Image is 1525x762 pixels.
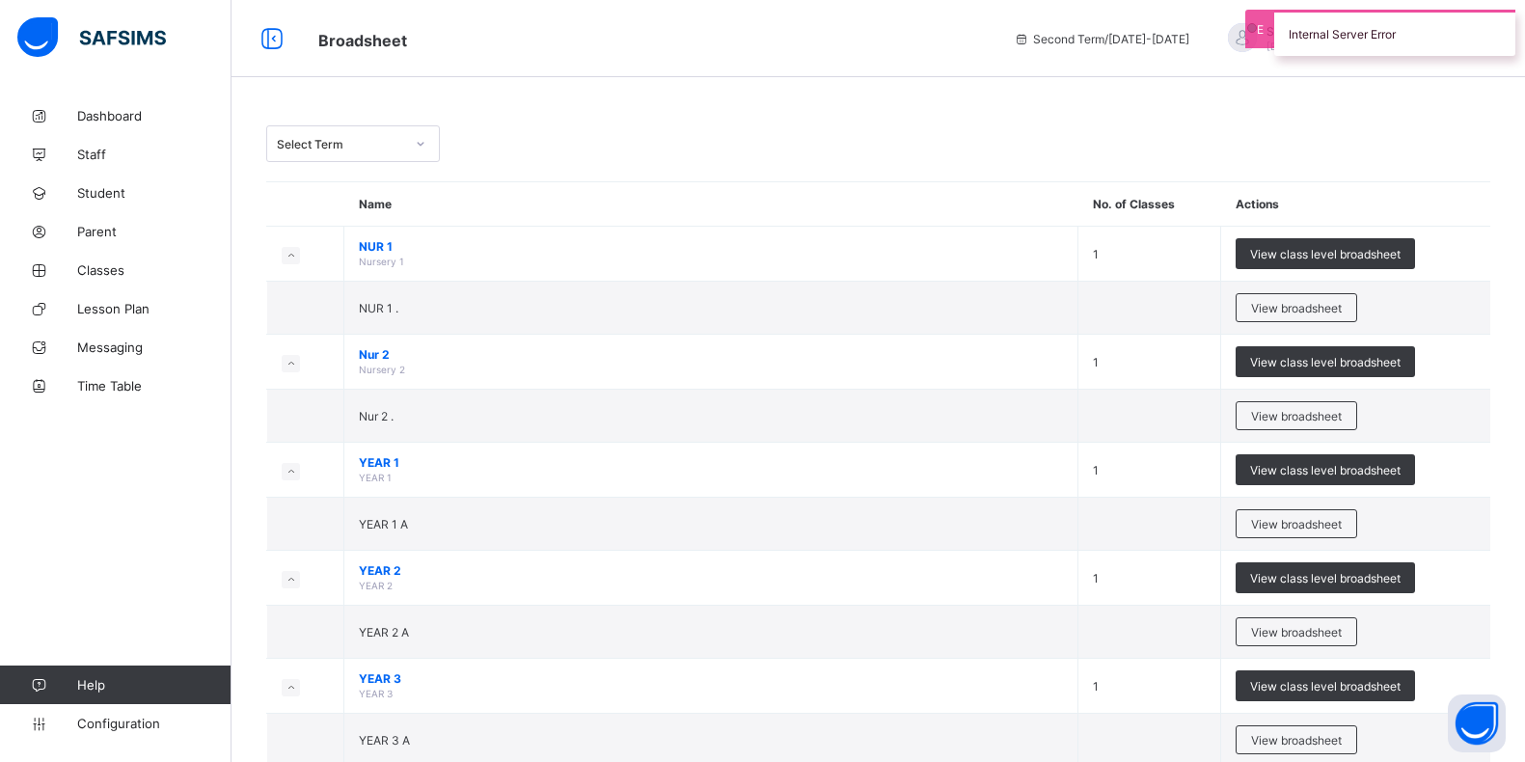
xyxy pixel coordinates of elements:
span: Student [77,185,231,201]
span: View class level broadsheet [1250,247,1401,261]
span: View broadsheet [1251,625,1342,640]
th: Actions [1221,182,1490,227]
span: YEAR 3 [359,688,393,699]
span: YEAR 2 A [359,625,409,640]
span: NUR 1 [359,239,1063,254]
span: Nursery 2 [359,364,405,375]
span: Nur 2 . [359,409,394,423]
span: YEAR 2 [359,580,393,591]
span: Configuration [77,716,231,731]
span: Classes [77,262,231,278]
a: View class level broadsheet [1236,562,1415,577]
span: Parent [77,224,231,239]
span: Time Table [77,378,231,394]
span: YEAR 3 A [359,733,410,748]
img: safsims [17,17,166,58]
span: Nursery 1 [359,256,404,267]
span: YEAR 1 A [359,517,408,531]
a: View class level broadsheet [1236,346,1415,361]
span: YEAR 1 [359,455,1063,470]
span: View class level broadsheet [1250,571,1401,585]
span: Nur 2 [359,347,1063,362]
th: No. of Classes [1078,182,1221,227]
a: View class level broadsheet [1236,454,1415,469]
a: View class level broadsheet [1236,238,1415,253]
span: NUR 1 . [359,301,398,315]
span: YEAR 3 [359,671,1063,686]
span: View class level broadsheet [1250,355,1401,369]
span: View broadsheet [1251,733,1342,748]
button: Open asap [1448,694,1506,752]
span: View broadsheet [1251,517,1342,531]
span: Messaging [77,340,231,355]
span: View class level broadsheet [1250,463,1401,477]
a: View class level broadsheet [1236,670,1415,685]
a: View broadsheet [1236,509,1357,524]
span: Broadsheet [318,31,407,50]
a: View broadsheet [1236,725,1357,740]
span: YEAR 1 [359,472,392,483]
span: Staff [77,147,231,162]
span: View broadsheet [1251,301,1342,315]
span: View class level broadsheet [1250,679,1401,694]
span: Lesson Plan [77,301,231,316]
div: Internal Server Error [1274,10,1515,56]
span: 1 [1093,679,1099,694]
div: SupportTeam [1209,23,1479,55]
span: Dashboard [77,108,231,123]
span: 1 [1093,355,1099,369]
span: YEAR 2 [359,563,1063,578]
div: Select Term [277,137,404,151]
a: View broadsheet [1236,401,1357,416]
span: Help [77,677,231,693]
span: session/term information [1014,32,1189,46]
span: 1 [1093,247,1099,261]
a: View broadsheet [1236,617,1357,632]
span: 1 [1093,571,1099,585]
th: Name [344,182,1078,227]
span: View broadsheet [1251,409,1342,423]
a: View broadsheet [1236,293,1357,308]
span: 1 [1093,463,1099,477]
